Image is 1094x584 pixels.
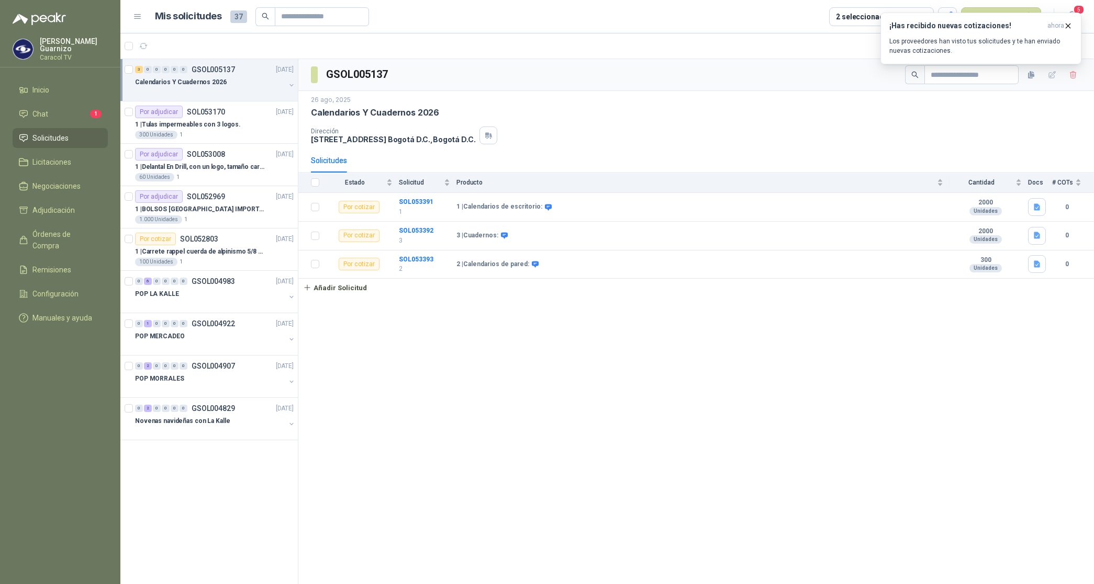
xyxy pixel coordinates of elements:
p: GSOL004829 [192,405,235,412]
p: SOL053008 [187,151,225,158]
img: Logo peakr [13,13,66,25]
div: 0 [162,405,170,412]
p: [DATE] [276,65,294,75]
span: 5 [1073,5,1085,15]
p: 1 [180,131,183,139]
p: [DATE] [276,150,294,159]
div: Solicitudes [311,155,347,166]
div: 0 [171,320,178,327]
a: Licitaciones [13,152,108,172]
span: Chat [32,108,48,120]
a: Chat1 [13,104,108,124]
div: 0 [171,362,178,370]
p: 26 ago, 2025 [311,95,351,105]
a: SOL053391 [399,198,433,205]
h1: Mis solicitudes [155,9,222,24]
div: 2 [144,405,152,412]
p: [DATE] [276,277,294,287]
div: 0 [180,66,187,73]
b: 300 [950,256,1022,265]
p: SOL053170 [187,108,225,116]
div: 0 [162,66,170,73]
p: 3 [399,236,450,246]
button: Nueva solicitud [961,7,1041,26]
span: search [911,71,919,78]
span: Licitaciones [32,156,71,168]
div: 0 [162,362,170,370]
div: 0 [144,66,152,73]
p: GSOL004922 [192,320,235,327]
p: [STREET_ADDRESS] Bogotá D.C. , Bogotá D.C. [311,135,475,144]
a: Por adjudicarSOL052969[DATE] 1 |BOLSOS [GEOGRAPHIC_DATA] IMPORTADO [GEOGRAPHIC_DATA]-397-11.000 U... [120,186,298,228]
div: 0 [171,278,178,285]
span: 1 [90,110,102,118]
b: SOL053393 [399,256,433,263]
div: 0 [135,278,143,285]
a: 0 2 0 0 0 0 GSOL004829[DATE] Novenas navideñas con La Kalle [135,402,296,436]
a: Negociaciones [13,176,108,196]
th: Solicitud [399,173,456,193]
a: Por adjudicarSOL053008[DATE] 1 |Delantal En Drill, con un logo, tamaño carta 1 tinta (Se envia en... [120,144,298,186]
a: SOL053392 [399,227,433,234]
p: 1 | Delantal En Drill, con un logo, tamaño carta 1 tinta (Se envia enlacen, como referencia) [135,162,265,172]
div: 2 seleccionadas [836,11,892,22]
p: 2 [399,264,450,274]
p: Calendarios Y Cuadernos 2026 [311,107,439,118]
p: Los proveedores han visto tus solicitudes y te han enviado nuevas cotizaciones. [889,37,1073,55]
div: 2 [144,362,152,370]
a: 0 2 0 0 0 0 GSOL004907[DATE] POP MORRALES [135,360,296,393]
th: Cantidad [950,173,1028,193]
p: Dirección [311,128,475,135]
span: Configuración [32,288,79,300]
div: 0 [171,66,178,73]
div: Por adjudicar [135,190,183,203]
div: 1.000 Unidades [135,215,182,224]
p: POP MERCADEO [135,331,185,341]
span: Adjudicación [32,204,75,216]
div: Por cotizar [339,230,379,242]
a: Remisiones [13,260,108,280]
a: Añadir Solicitud [298,279,1094,296]
div: 1 [144,320,152,327]
div: 0 [180,405,187,412]
span: Negociaciones [32,180,81,192]
p: [DATE] [276,107,294,117]
p: Caracol TV [40,54,108,61]
span: Estado [326,179,384,186]
a: 0 1 0 0 0 0 GSOL004922[DATE] POP MERCADEO [135,317,296,351]
span: search [262,13,269,20]
div: 100 Unidades [135,258,177,266]
b: 3 | Cuadernos: [456,232,498,240]
div: 0 [162,320,170,327]
p: [DATE] [276,319,294,329]
a: 3 0 0 0 0 0 GSOL005137[DATE] Calendarios Y Cuadernos 2026 [135,63,296,97]
button: 5 [1063,7,1081,26]
span: Solicitud [399,179,442,186]
h3: GSOL005137 [326,66,389,83]
span: Inicio [32,84,49,96]
div: Por adjudicar [135,106,183,118]
div: 0 [153,278,161,285]
div: 300 Unidades [135,131,177,139]
b: 1 | Calendarios de escritorio: [456,203,542,211]
a: Manuales y ayuda [13,308,108,328]
p: 1 | Tulas impermeables con 3 logos. [135,120,241,130]
div: 0 [135,405,143,412]
div: Por cotizar [135,233,176,245]
p: [DATE] [276,234,294,244]
span: Manuales y ayuda [32,312,92,324]
p: [DATE] [276,361,294,371]
p: SOL052969 [187,193,225,200]
div: 0 [162,278,170,285]
b: 0 [1052,231,1081,241]
p: 1 [399,207,450,217]
p: Calendarios Y Cuadernos 2026 [135,77,227,87]
div: Unidades [969,264,1002,272]
a: 0 6 0 0 0 0 GSOL004983[DATE] POP LA KALLE [135,275,296,308]
a: Órdenes de Compra [13,224,108,256]
b: 0 [1052,202,1081,212]
p: [DATE] [276,404,294,414]
b: 2000 [950,199,1022,207]
p: GSOL005137 [192,66,235,73]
